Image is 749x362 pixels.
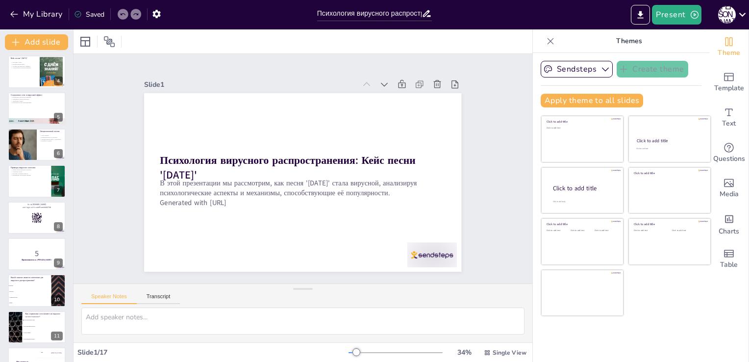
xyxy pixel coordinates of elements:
p: Эмоциональный отклик [40,130,63,133]
span: Theme [718,48,740,58]
div: 11 [51,332,63,340]
span: Table [720,259,738,270]
p: Generated with [URL] [155,152,430,250]
p: Какой элемент является ключевым для вирусного распространения? [11,276,49,282]
button: О [PERSON_NAME] [718,5,736,25]
span: Время [9,302,50,303]
p: Стремительное распространение. [11,67,37,69]
div: Layout [77,34,93,50]
p: Возможности для взаимодействия. [11,102,63,103]
div: Add a table [709,241,749,277]
p: Общие черты вирусного контента. [11,169,49,171]
span: Single View [493,349,526,357]
button: Transcript [137,293,180,304]
p: В этой презентации мы рассмотрим, как песня '[DATE]' стала вирусной, анализируя психологические а... [158,133,436,241]
p: Примеры вирусного контента [11,167,49,170]
div: 8 [54,222,63,231]
span: Они не влияют [24,332,65,333]
div: 4 [54,77,63,85]
div: Click to add text [634,230,665,232]
p: Влияние на дележ. [40,140,63,142]
button: Speaker Notes [81,293,137,304]
span: Position [103,36,115,48]
p: and login with code [11,206,63,209]
div: 6 [54,149,63,158]
p: 5 [11,248,63,259]
span: Эмоции [9,285,50,286]
div: 10 [8,274,66,307]
p: Привлекательность контента. [40,136,63,138]
p: Кейс песни '[DATE]' [11,57,37,60]
p: Эмоциональная связь. [11,64,37,66]
p: Сила эмоций. [40,135,63,137]
div: Click to add title [547,222,617,226]
div: Click to add title [634,171,704,175]
p: Мелодия и текст. [11,62,37,64]
span: Media [720,189,739,200]
p: Социальные сети и вирусный эффект [11,94,63,97]
div: 34 % [452,348,476,357]
div: Click to add text [595,230,617,232]
p: Применение полученных знаний. [11,175,49,177]
p: Мгновенное распространение. [11,98,63,100]
div: Get real-time input from your audience [709,135,749,171]
div: 100 [37,347,66,358]
p: Изучение успешных кейсов. [11,173,49,175]
span: Charts [719,226,739,237]
div: 5 [8,92,66,125]
div: 8 [8,202,66,234]
div: Click to add text [571,230,593,232]
span: Questions [713,154,745,164]
button: Create theme [617,61,688,78]
div: Click to add text [636,148,701,150]
div: Slide 1 / 17 [77,348,349,357]
span: Они замедляют процесс [24,338,65,339]
span: Text [722,118,736,129]
span: Социальные сети [9,296,50,297]
div: Add charts and graphs [709,206,749,241]
div: 9 [8,238,66,270]
p: Как социальные сети влияют на вирусное распространение? [25,312,63,318]
span: Template [714,83,744,94]
div: 11 [8,311,66,343]
button: Apply theme to all slides [541,94,643,107]
span: Качество [9,290,50,291]
div: Click to add text [547,230,569,232]
div: Change the overall theme [709,29,749,65]
button: Add slide [5,34,68,50]
div: Add text boxes [709,100,749,135]
div: Saved [74,10,104,19]
div: Click to add text [672,230,703,232]
p: Условия для вирусного эффекта. [11,65,37,67]
p: Эмоциональная связь с аудиторией. [40,138,63,140]
div: 7 [8,165,66,197]
div: Click to add title [547,120,617,124]
div: О [PERSON_NAME] [718,6,736,24]
div: Click to add title [637,138,702,144]
div: 4 [8,55,66,88]
p: Увеличение охвата. [11,100,63,102]
div: Slide 1 [177,35,381,109]
p: Стратегии успеха. [11,171,49,173]
div: Click to add title [634,222,704,226]
div: Click to add title [553,184,616,192]
button: Sendsteps [541,61,613,78]
input: Insert title [317,6,422,21]
div: Add images, graphics, shapes or video [709,171,749,206]
span: Они увеличивают охват [24,319,65,320]
div: 5 [54,113,63,122]
div: Click to add text [547,127,617,129]
strong: Приготовьтесь к [PERSON_NAME]! [22,259,52,261]
div: Add ready made slides [709,65,749,100]
button: Present [652,5,701,25]
button: My Library [7,6,67,22]
p: Themes [558,29,699,53]
button: Export to PowerPoint [631,5,650,25]
div: 10 [51,295,63,304]
p: Go to [11,203,63,206]
span: Они уменьшают интерес [24,326,65,327]
strong: [DOMAIN_NAME] [32,203,46,206]
div: 7 [54,186,63,195]
div: 9 [54,259,63,267]
p: Платформы для распространения. [11,96,63,98]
